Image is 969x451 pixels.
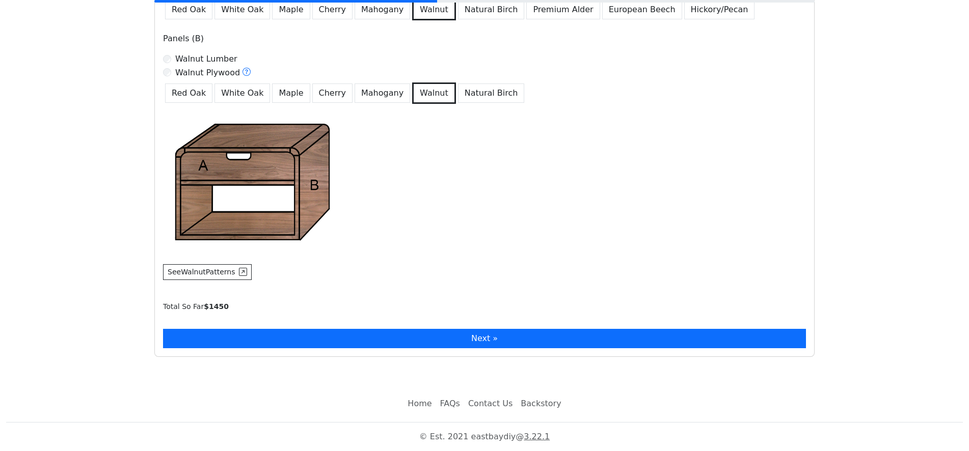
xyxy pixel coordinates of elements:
a: Home [403,393,436,414]
p: © Est. 2021 eastbaydiy @ [6,431,963,443]
button: Walnut Plywood [242,66,251,79]
button: Mahogany [355,83,410,103]
button: Next » [163,329,806,348]
span: Panels (B) [163,34,204,43]
label: Walnut Plywood [175,66,251,79]
a: 3.22.1 [524,432,550,441]
button: SeeWalnutPatterns [163,264,252,280]
a: Contact Us [464,393,517,414]
button: Maple [272,83,310,103]
small: Total So Far [163,302,229,311]
button: Cherry [312,83,353,103]
button: Red Oak [165,83,212,103]
img: Structure example - Stretchers(A) [163,116,341,247]
b: $ 1450 [204,302,229,311]
button: Walnut [412,82,456,104]
label: Walnut Lumber [175,53,237,65]
button: Natural Birch [458,83,525,103]
a: Backstory [517,393,565,414]
button: White Oak [214,83,270,103]
a: FAQs [436,393,464,414]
